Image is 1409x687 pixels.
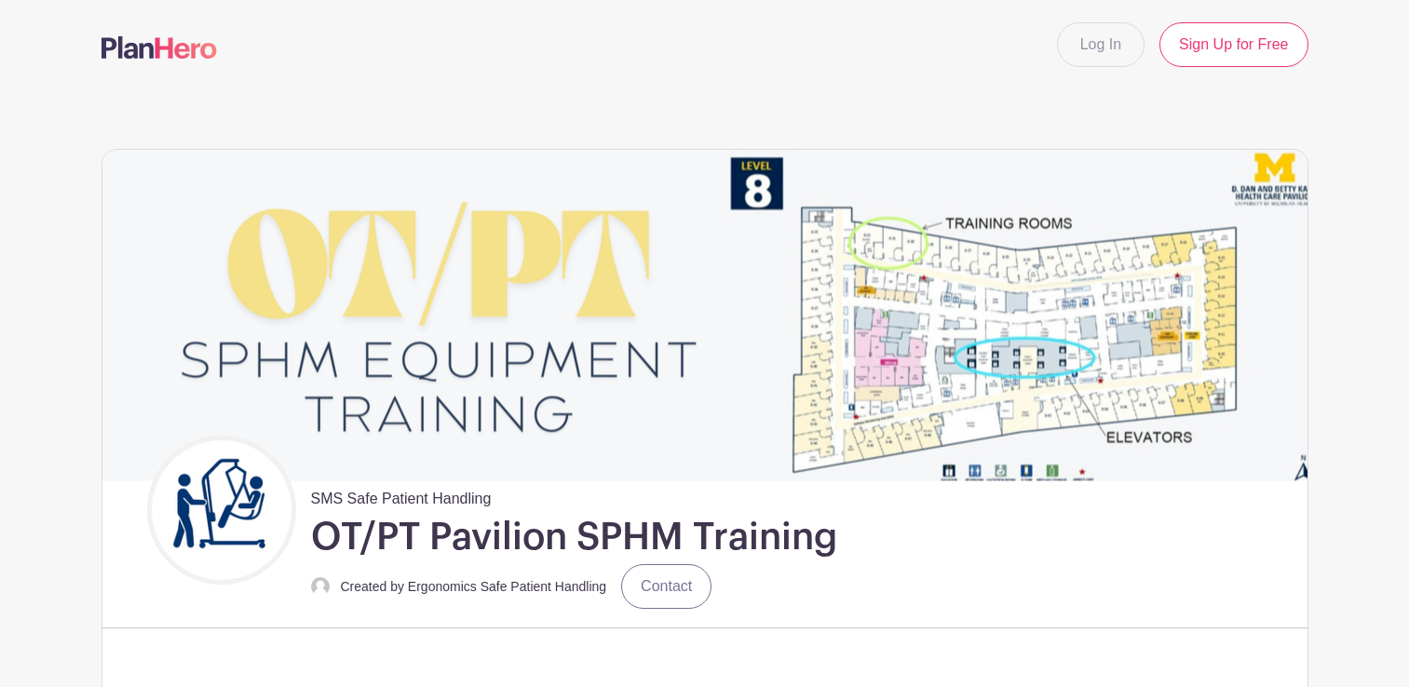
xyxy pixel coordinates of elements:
[621,564,711,609] a: Contact
[311,514,837,560] h1: OT/PT Pavilion SPHM Training
[102,150,1307,480] img: event_banner_9671.png
[311,480,492,510] span: SMS Safe Patient Handling
[1159,22,1307,67] a: Sign Up for Free
[311,577,330,596] img: default-ce2991bfa6775e67f084385cd625a349d9dcbb7a52a09fb2fda1e96e2d18dcdb.png
[152,440,291,580] img: Untitled%20design.png
[102,36,217,59] img: logo-507f7623f17ff9eddc593b1ce0a138ce2505c220e1c5a4e2b4648c50719b7d32.svg
[341,579,607,594] small: Created by Ergonomics Safe Patient Handling
[1057,22,1145,67] a: Log In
